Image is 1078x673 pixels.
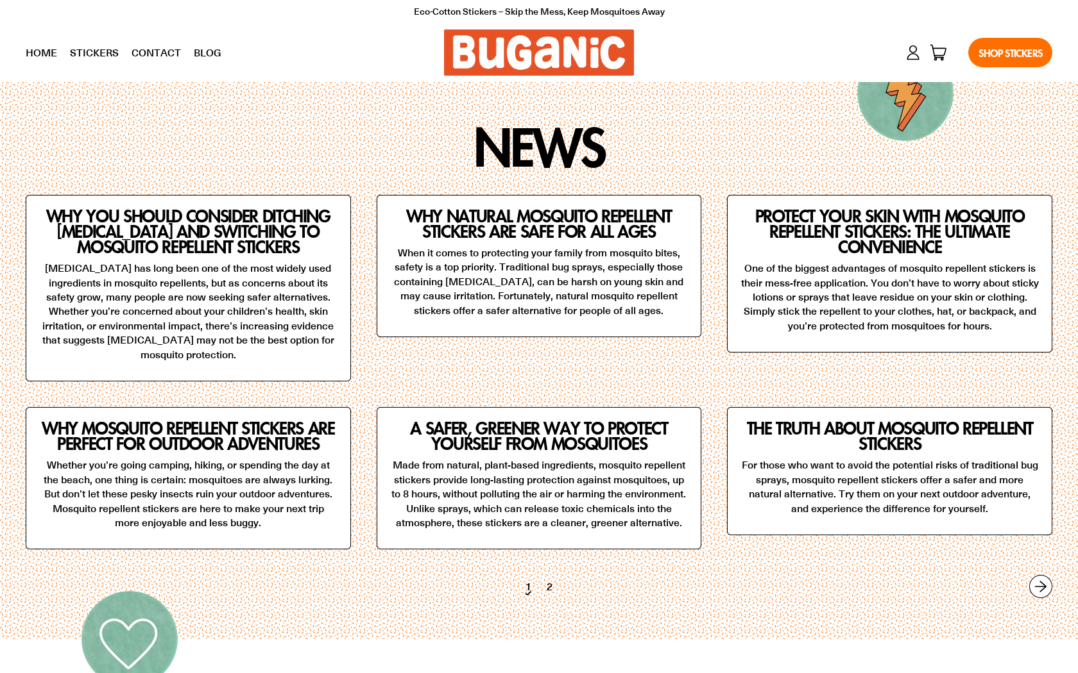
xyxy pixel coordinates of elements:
nav: Pagination [26,575,1052,598]
span: Page 1 [523,579,534,594]
a: Why You Should Consider Ditching [MEDICAL_DATA] and Switching to Mosquito Repellent Stickers [46,203,330,259]
a: Why Natural Mosquito Repellent Stickers Are Safe for All Ages [406,203,672,244]
a: The Truth About Mosquito Repellent Stickers [747,415,1033,456]
a: A Safer, Greener Way to Protect Yourself from Mosquitoes [410,415,667,456]
a: Blog [187,37,228,69]
a: Page 2 [544,579,555,594]
a: Stickers [64,37,125,69]
a: Protect Your Skin with Mosquito Repellent Stickers: The Ultimate Convenience [755,203,1025,259]
a: Home [19,37,64,69]
img: Buganic [444,29,634,76]
a: Shop Stickers [968,38,1052,67]
a: Why Mosquito Repellent Stickers Are Perfect for Outdoor Adventures [42,415,335,456]
a: Contact [125,37,187,69]
h1: News [26,123,1052,169]
a: Next page [1029,575,1052,598]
